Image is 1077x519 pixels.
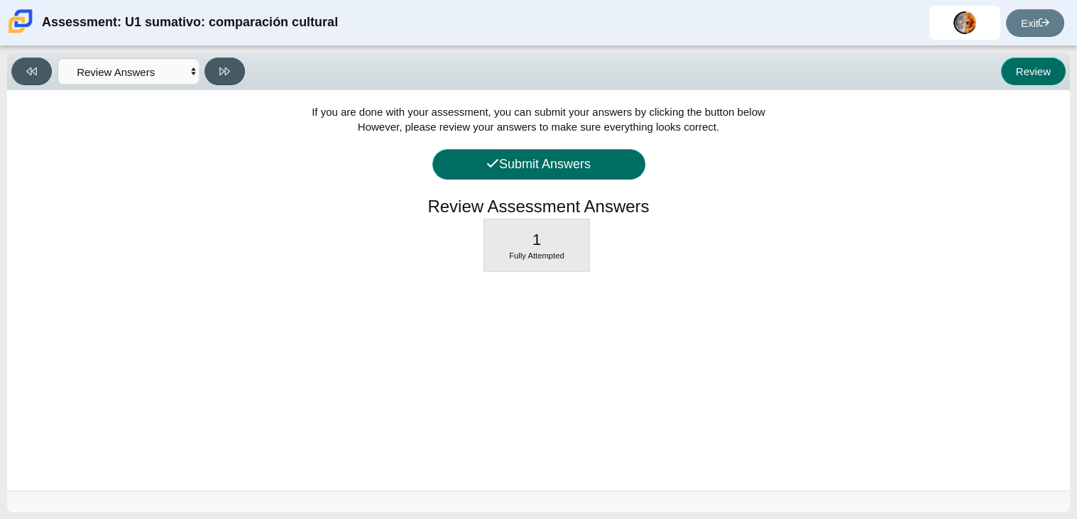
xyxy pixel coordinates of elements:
div: Assessment: U1 sumativo: comparación cultural [42,6,338,40]
button: Review [1001,58,1066,85]
span: 1 [532,231,542,248]
img: Carmen School of Science & Technology [6,6,35,36]
a: Carmen School of Science & Technology [6,26,35,38]
a: Exit [1006,9,1064,37]
h1: Review Assessment Answers [427,195,649,219]
span: If you are done with your assessment, you can submit your answers by clicking the button below Ho... [312,106,765,133]
img: erick.aguilera-per.Ar2lp4 [953,11,976,34]
button: Submit Answers [432,149,645,180]
span: Fully Attempted [509,251,564,260]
